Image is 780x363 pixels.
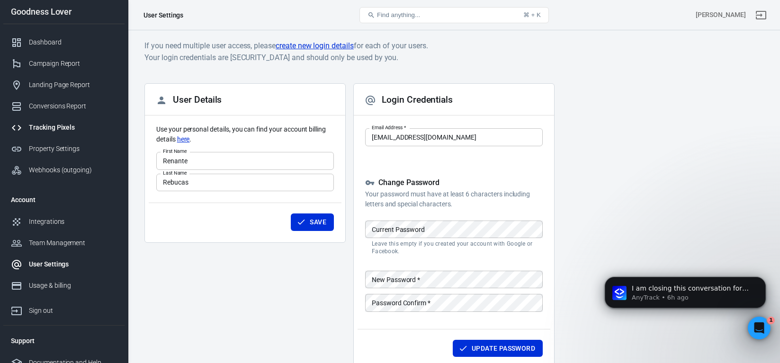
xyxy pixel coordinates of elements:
h5: Change Password [365,178,543,188]
div: User Settings [29,259,117,269]
div: Landing Page Report [29,80,117,90]
a: Integrations [3,211,125,232]
div: Team Management [29,238,117,248]
a: Tracking Pixels [3,117,125,138]
a: Usage & billing [3,275,125,296]
li: Support [3,329,125,352]
a: Conversions Report [3,96,125,117]
div: Integrations [29,217,117,227]
button: Save [291,213,334,231]
div: Webhooks (outgoing) [29,165,117,175]
iframe: Intercom notifications message [591,257,780,337]
div: Sign out [29,306,117,316]
h2: Login Credentials [365,95,453,106]
input: John [156,152,334,169]
a: Landing Page Report [3,74,125,96]
div: Dashboard [29,37,117,47]
a: Team Management [3,232,125,254]
iframe: Intercom live chat [748,317,771,339]
div: ⌘ + K [523,11,541,18]
a: Property Settings [3,138,125,159]
p: Use your personal details, you can find your account billing details . [156,124,334,144]
a: create new login details [276,40,354,52]
a: Sign out [3,296,125,321]
h6: If you need multiple user access, please for each of your users. Your login credentials are [SECU... [144,40,763,63]
button: Update Password [453,340,543,357]
span: Find anything... [377,11,420,18]
label: Last Name [163,169,187,177]
div: Usage & billing [29,281,117,291]
h2: User Details [156,95,222,106]
div: Property Settings [29,144,117,154]
div: Tracking Pixels [29,123,117,133]
label: Email Address [372,124,406,131]
a: Sign out [750,4,772,27]
div: Goodness Lover [3,8,125,16]
p: Your password must have at least 6 characters including letters and special characters. [365,189,543,209]
p: Leave this empty if you created your account with Google or Facebook. [372,240,536,255]
label: First Name [163,148,187,155]
a: Webhooks (outgoing) [3,159,125,181]
a: Campaign Report [3,53,125,74]
a: Dashboard [3,32,125,53]
span: 1 [767,317,775,324]
li: Account [3,188,125,211]
div: Conversions Report [29,101,117,111]
div: Campaign Report [29,59,117,69]
div: User Settings [143,10,183,20]
div: Account id: m2kaqM7f [696,10,746,20]
input: Doe [156,174,334,191]
button: Find anything...⌘ + K [359,7,549,23]
a: here [177,134,190,144]
a: User Settings [3,254,125,275]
